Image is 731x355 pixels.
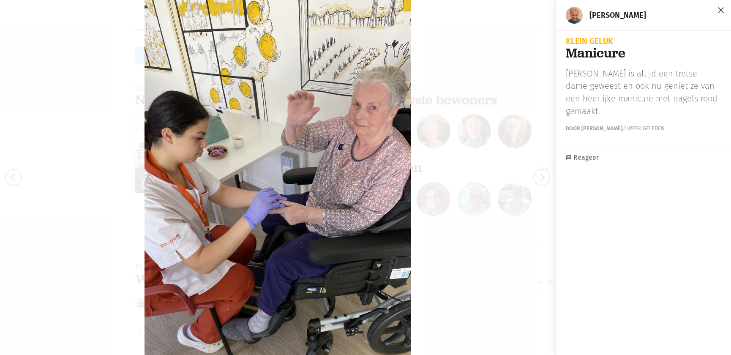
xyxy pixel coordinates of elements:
i: arrow_back_ios [10,172,20,183]
div: Klein geluk [566,38,721,45]
span: close [716,5,726,15]
i: message [566,155,572,161]
strong: Door [PERSON_NAME], [566,125,624,131]
i: arrow_forward_ios [537,172,547,183]
button: sluiten [712,2,729,20]
div: 1 week geleden [566,124,721,133]
div: [PERSON_NAME] is altijd een trotse dame geweest en ook nu geniet ze van een heerlijke manicure me... [566,68,721,117]
div: [PERSON_NAME] [589,9,646,21]
a: Reageer [566,152,599,163]
img: Marie Thèrése [566,7,583,24]
h1: Manicure [566,45,721,61]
